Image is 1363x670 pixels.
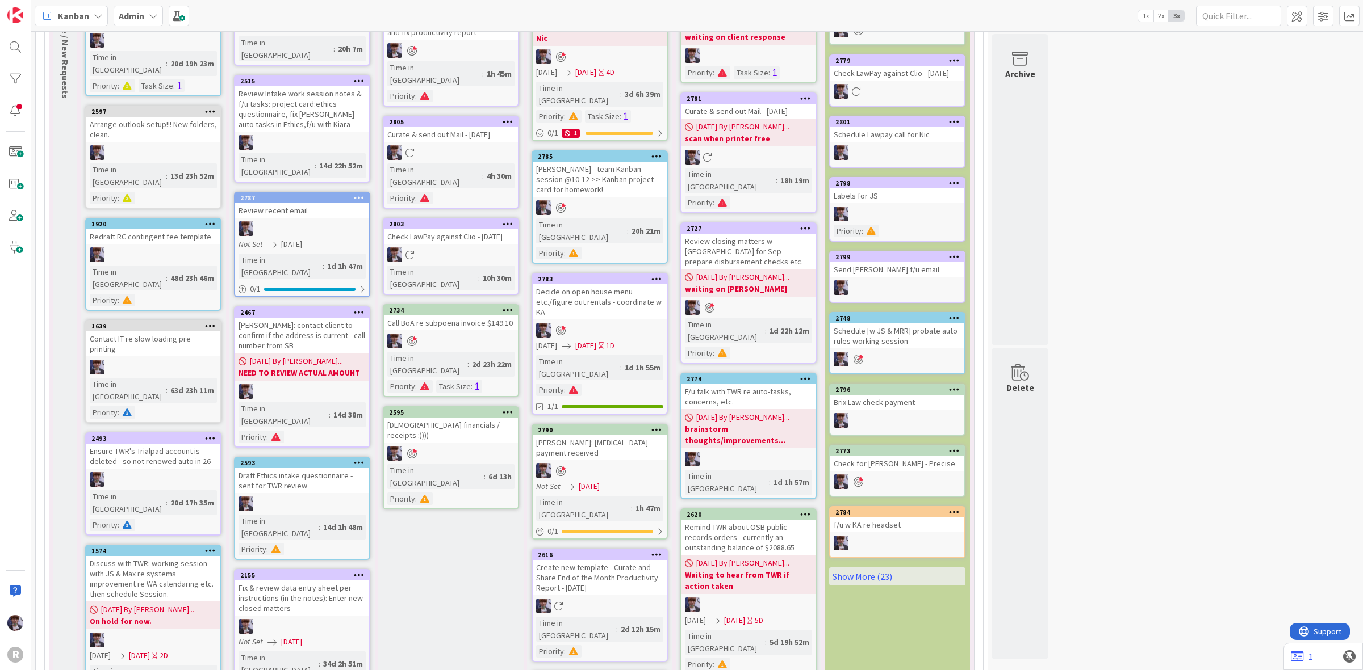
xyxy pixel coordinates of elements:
[835,253,964,261] div: 2799
[86,219,220,229] div: 1920
[681,48,816,63] div: ML
[235,203,369,218] div: Review recent email
[830,207,964,221] div: ML
[536,200,551,215] img: ML
[620,88,622,100] span: :
[685,66,713,79] div: Priority
[622,361,663,374] div: 1d 1h 55m
[387,446,402,461] img: ML
[830,56,964,81] div: 2779Check LawPay against Clio - [DATE]
[830,117,964,142] div: 2801Schedule Lawpay call for Nic
[532,150,668,264] a: 2785[PERSON_NAME] - team Kanban session @10-12 >> Kanban project card for homework!MLTime in [GEO...
[387,90,415,102] div: Priority
[387,43,402,58] img: ML
[830,56,964,66] div: 2779
[235,76,369,132] div: 2515Review Intake work session notes & f/u tasks: project card:ethics questionnaire, fix [PERSON_...
[830,262,964,277] div: Send [PERSON_NAME] f/u email
[830,188,964,203] div: Labels for JS
[533,323,667,338] div: ML
[829,384,965,436] a: 2796Brix Law check paymentML
[168,170,217,182] div: 13d 23h 52m
[85,106,221,209] a: 2597Arrange outlook setup!!! New folders, clean.MLTime in [GEOGRAPHIC_DATA]:13d 23h 52mPriority:
[384,247,518,262] div: ML
[86,444,220,469] div: Ensure TWR's Trialpad account is deleted - so not renewed auto in 26
[240,309,369,317] div: 2467
[166,384,168,397] span: :
[696,271,789,283] span: [DATE] By [PERSON_NAME]...
[324,260,366,272] div: 1d 1h 47m
[685,48,700,63] img: ML
[168,384,217,397] div: 63d 23h 11m
[533,274,667,284] div: 2783
[536,21,663,44] b: Call Lawpay [DATE] to transfer to Nic
[384,407,518,418] div: 2595
[384,219,518,229] div: 2803
[415,192,417,204] span: :
[239,431,266,443] div: Priority
[85,218,221,311] a: 1920Redraft RC contingent fee templateMLTime in [GEOGRAPHIC_DATA]:48d 23h 46mPriority:
[234,75,370,183] a: 2515Review Intake work session notes & f/u tasks: project card:ethics questionnaire, fix [PERSON_...
[830,385,964,395] div: 2796
[250,355,343,367] span: [DATE] By [PERSON_NAME]...
[681,150,816,165] div: ML
[536,323,551,338] img: ML
[685,150,700,165] img: ML
[387,61,482,86] div: Time in [GEOGRAPHIC_DATA]
[681,384,816,409] div: F/u talk with TWR re auto-tasks, concerns, etc.
[250,283,261,295] span: 0 / 1
[118,294,119,306] span: :
[538,426,667,434] div: 2790
[834,280,848,295] img: ML
[86,33,220,48] div: ML
[532,273,668,415] a: 2783Decide on open house menu etc./figure out rentals - coordinate w KAML[DATE][DATE]1DTime in [G...
[315,159,316,172] span: :
[536,355,620,380] div: Time in [GEOGRAPHIC_DATA]
[532,424,668,540] a: 2790[PERSON_NAME]: [MEDICAL_DATA] payment receivedMLNot Set[DATE]Time in [GEOGRAPHIC_DATA]:1h 47m0/1
[533,274,667,319] div: 2783Decide on open house menu etc./figure out rentals - coordinate w KA
[86,117,220,142] div: Arrange outlook setup!!! New folders, clean.
[90,51,166,76] div: Time in [GEOGRAPHIC_DATA]
[86,107,220,117] div: 2597
[323,260,324,272] span: :
[239,402,329,427] div: Time in [GEOGRAPHIC_DATA]
[484,68,515,80] div: 1h 45m
[585,110,620,123] div: Task Size
[139,79,173,92] div: Task Size
[830,446,964,471] div: 2773Check for [PERSON_NAME] - Precise
[564,247,566,259] span: :
[239,135,253,150] img: ML
[533,151,667,162] div: 2785
[118,192,119,204] span: :
[536,384,564,396] div: Priority
[830,252,964,277] div: 2799Send [PERSON_NAME] f/u email
[482,68,484,80] span: :
[384,117,518,127] div: 2805
[776,174,777,187] span: :
[387,352,467,377] div: Time in [GEOGRAPHIC_DATA]
[316,159,366,172] div: 14d 22h 52m
[384,446,518,461] div: ML
[734,66,768,79] div: Task Size
[830,145,964,160] div: ML
[86,360,220,374] div: ML
[533,425,667,435] div: 2790
[533,435,667,460] div: [PERSON_NAME]: [MEDICAL_DATA] payment received
[830,127,964,142] div: Schedule Lawpay call for Nic
[829,177,965,242] a: 2798Labels for JSMLPriority:
[240,459,369,467] div: 2593
[85,432,221,536] a: 2493Ensure TWR's Trialpad account is deleted - so not renewed auto in 26MLTime in [GEOGRAPHIC_DAT...
[830,323,964,348] div: Schedule [w JS & MRR] probate auto rules working session
[830,178,964,188] div: 2798
[86,145,220,160] div: ML
[533,126,667,140] div: 0/11
[620,110,621,123] span: :
[533,151,667,197] div: 2785[PERSON_NAME] - team Kanban session @10-12 >> Kanban project card for homework!
[86,433,220,444] div: 2493
[536,66,557,78] span: [DATE]
[765,325,767,337] span: :
[687,95,816,103] div: 2781
[533,284,667,319] div: Decide on open house menu etc./figure out rentals - coordinate w KA
[90,360,104,374] img: ML
[235,193,369,203] div: 2787
[239,384,253,399] img: ML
